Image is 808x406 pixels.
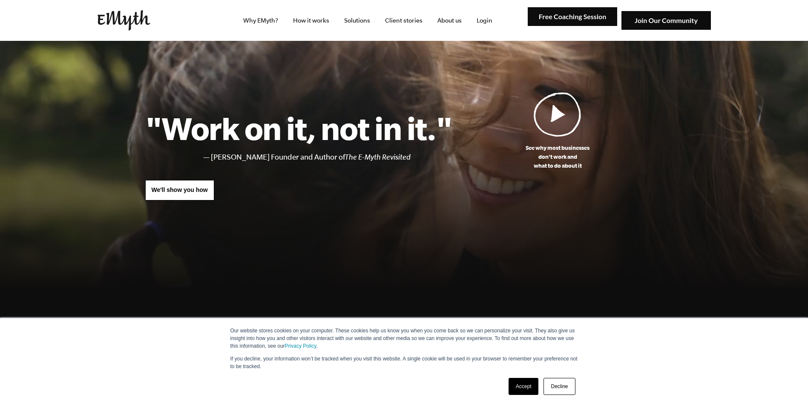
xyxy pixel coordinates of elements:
img: Free Coaching Session [528,7,617,26]
img: Play Video [534,92,581,137]
p: Our website stores cookies on your computer. These cookies help us know you when you come back so... [230,327,578,350]
a: We'll show you how [145,180,214,200]
img: Join Our Community [621,11,711,30]
li: [PERSON_NAME] Founder and Author of [211,151,452,163]
span: We'll show you how [152,186,208,193]
a: Privacy Policy [285,343,316,349]
i: The E-Myth Revisited [345,153,411,161]
p: See why most businesses don't work and what to do about it [452,143,663,170]
a: See why most businessesdon't work andwhat to do about it [452,92,663,170]
img: EMyth [98,10,150,31]
a: Accept [509,378,539,395]
a: Decline [543,378,575,395]
h1: "Work on it, not in it." [145,109,452,147]
p: If you decline, your information won’t be tracked when you visit this website. A single cookie wi... [230,355,578,370]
